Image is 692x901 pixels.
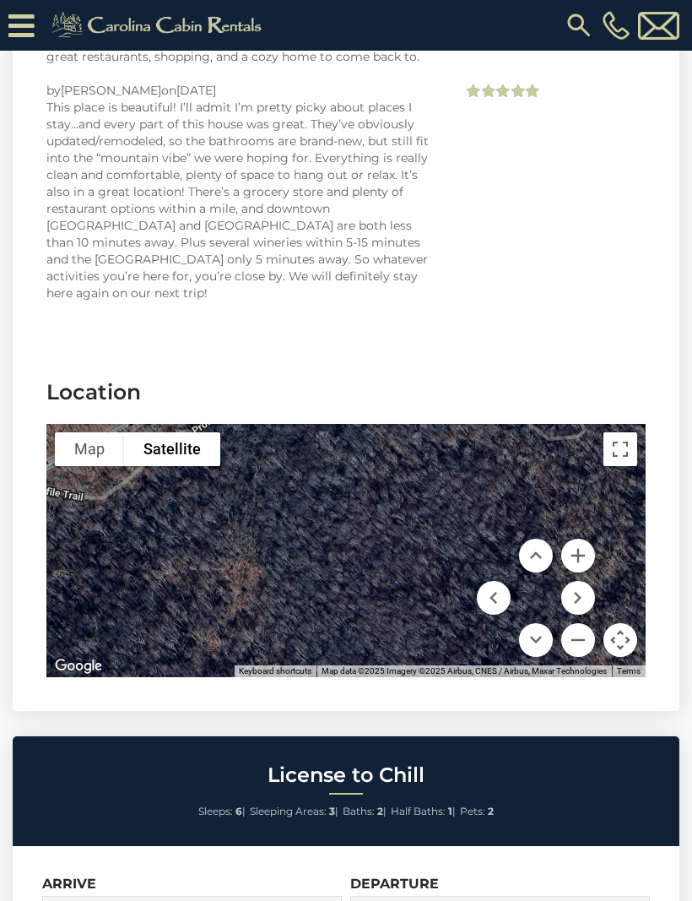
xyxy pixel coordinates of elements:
[561,581,595,615] button: Move right
[61,83,161,98] span: [PERSON_NAME]
[603,623,637,657] button: Map camera controls
[51,655,106,677] a: Open this area in Google Maps (opens a new window)
[43,8,276,42] img: Khaki-logo.png
[519,623,553,657] button: Move down
[343,801,387,822] li: |
[460,805,485,817] span: Pets:
[488,805,494,817] strong: 2
[124,432,220,466] button: Show satellite imagery
[564,10,594,41] img: search-regular.svg
[343,805,375,817] span: Baths:
[448,805,452,817] strong: 1
[617,666,641,676] a: Terms
[46,82,437,99] div: by on
[377,805,383,817] strong: 2
[198,805,233,817] span: Sleeps:
[46,377,646,407] h3: Location
[477,581,511,615] button: Move left
[198,801,246,822] li: |
[46,99,437,301] div: This place is beautiful! I’ll admit I’m pretty picky about places I stay…and every part of this h...
[17,764,675,786] h2: License to Chill
[55,432,124,466] button: Show street map
[561,623,595,657] button: Zoom out
[598,11,634,40] a: [PHONE_NUMBER]
[250,801,338,822] li: |
[239,665,311,677] button: Keyboard shortcuts
[350,876,439,892] label: Departure
[519,539,553,573] button: Move up
[235,805,242,817] strong: 6
[42,876,96,892] label: Arrive
[322,666,607,676] span: Map data ©2025 Imagery ©2025 Airbus, CNES / Airbus, Maxar Technologies
[329,805,335,817] strong: 3
[561,539,595,573] button: Zoom in
[250,805,327,817] span: Sleeping Areas:
[391,801,456,822] li: |
[51,655,106,677] img: Google
[391,805,446,817] span: Half Baths:
[603,432,637,466] button: Toggle fullscreen view
[176,83,216,98] span: [DATE]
